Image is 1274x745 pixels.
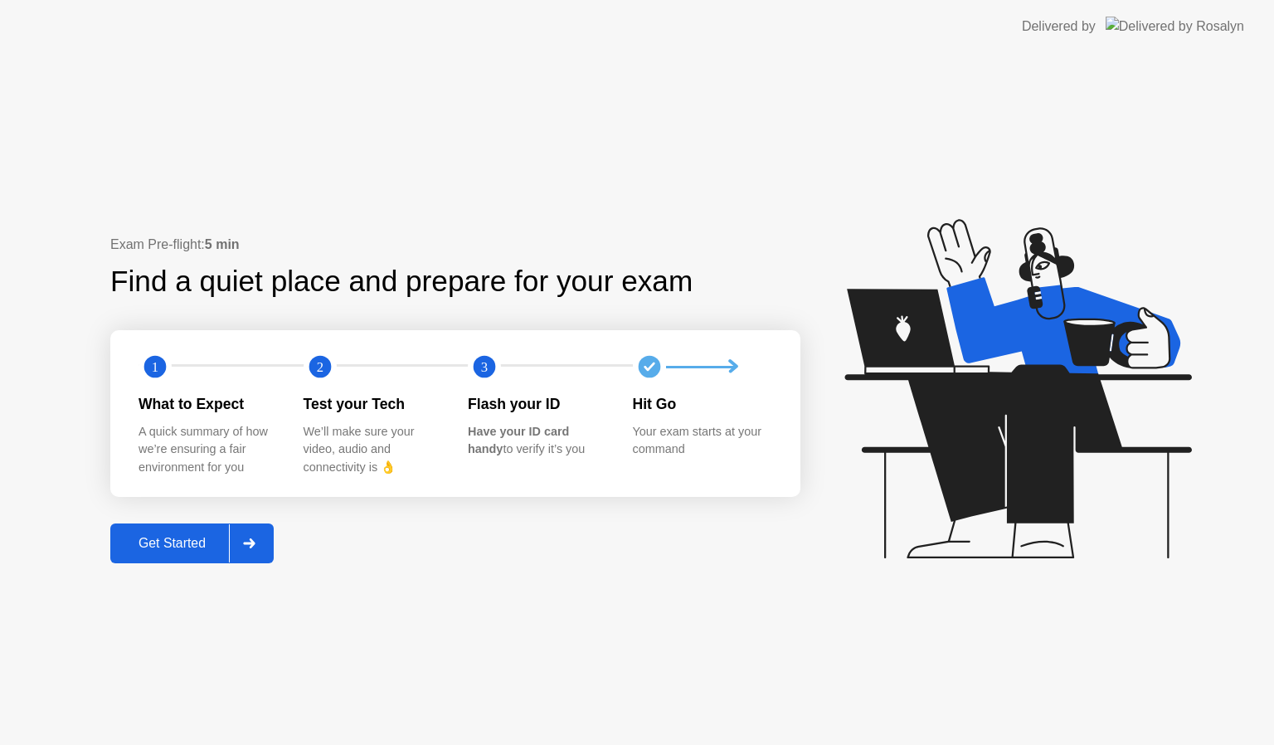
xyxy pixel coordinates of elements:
div: Find a quiet place and prepare for your exam [110,260,695,304]
div: What to Expect [139,393,277,415]
div: Delivered by [1022,17,1096,37]
div: Flash your ID [468,393,606,415]
text: 2 [316,359,323,375]
div: A quick summary of how we’re ensuring a fair environment for you [139,423,277,477]
div: Get Started [115,536,229,551]
text: 3 [481,359,488,375]
div: Your exam starts at your command [633,423,771,459]
img: Delivered by Rosalyn [1106,17,1244,36]
text: 1 [152,359,158,375]
b: 5 min [205,237,240,251]
b: Have your ID card handy [468,425,569,456]
button: Get Started [110,523,274,563]
div: Exam Pre-flight: [110,235,800,255]
div: Test your Tech [304,393,442,415]
div: to verify it’s you [468,423,606,459]
div: Hit Go [633,393,771,415]
div: We’ll make sure your video, audio and connectivity is 👌 [304,423,442,477]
